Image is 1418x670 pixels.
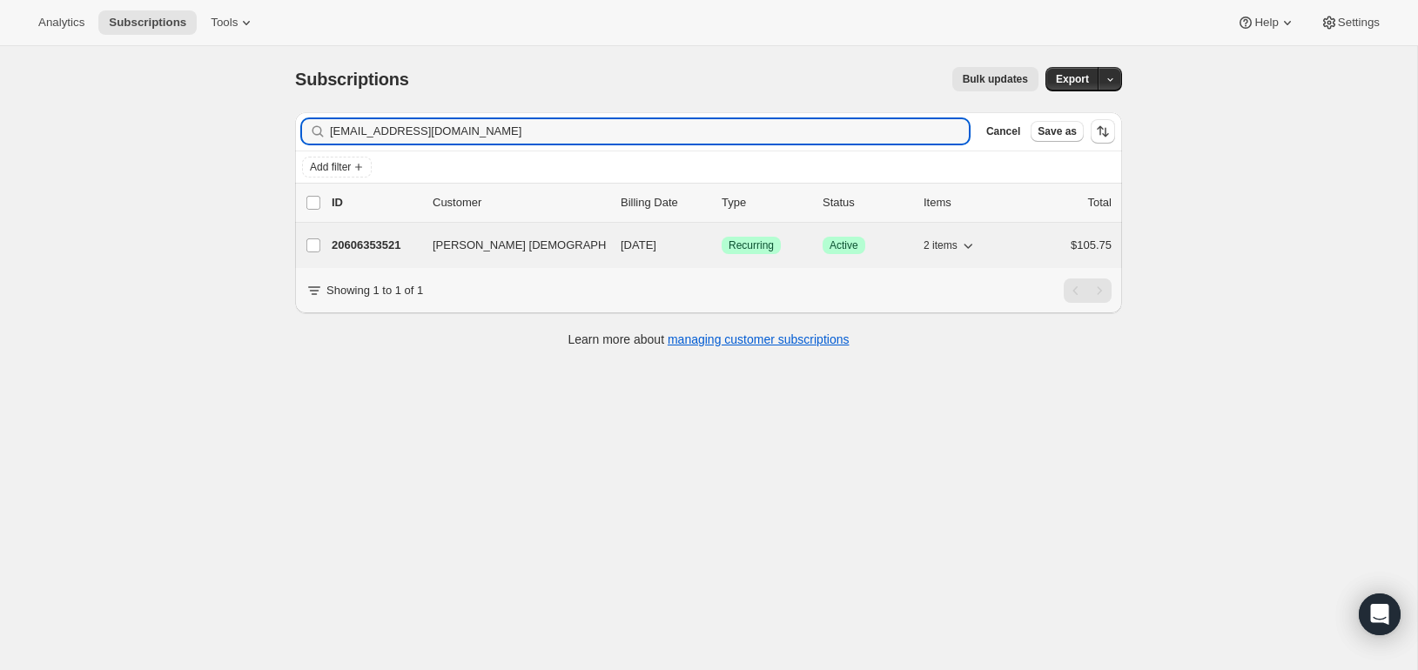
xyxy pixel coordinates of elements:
[924,233,977,258] button: 2 items
[1056,72,1089,86] span: Export
[200,10,265,35] button: Tools
[295,70,409,89] span: Subscriptions
[621,238,656,251] span: [DATE]
[979,121,1027,142] button: Cancel
[1064,278,1112,303] nav: Pagination
[1031,121,1084,142] button: Save as
[1254,16,1278,30] span: Help
[963,72,1028,86] span: Bulk updates
[729,238,774,252] span: Recurring
[332,194,1112,211] div: IDCustomerBilling DateTypeStatusItemsTotal
[211,16,238,30] span: Tools
[1359,593,1401,635] div: Open Intercom Messenger
[823,194,910,211] p: Status
[302,157,372,178] button: Add filter
[1091,119,1115,144] button: Sort the results
[433,237,655,254] span: [PERSON_NAME] [DEMOGRAPHIC_DATA]
[952,67,1038,91] button: Bulk updates
[924,194,1011,211] div: Items
[422,231,596,259] button: [PERSON_NAME] [DEMOGRAPHIC_DATA]
[332,194,419,211] p: ID
[568,331,850,348] p: Learn more about
[98,10,197,35] button: Subscriptions
[28,10,95,35] button: Analytics
[1038,124,1077,138] span: Save as
[332,233,1112,258] div: 20606353521[PERSON_NAME] [DEMOGRAPHIC_DATA][DATE]SuccessRecurringSuccessActive2 items$105.75
[330,119,969,144] input: Filter subscribers
[1310,10,1390,35] button: Settings
[924,238,958,252] span: 2 items
[109,16,186,30] span: Subscriptions
[668,332,850,346] a: managing customer subscriptions
[38,16,84,30] span: Analytics
[310,160,351,174] span: Add filter
[326,282,423,299] p: Showing 1 to 1 of 1
[1045,67,1099,91] button: Export
[1226,10,1306,35] button: Help
[1088,194,1112,211] p: Total
[433,194,607,211] p: Customer
[722,194,809,211] div: Type
[621,194,708,211] p: Billing Date
[1338,16,1380,30] span: Settings
[332,237,419,254] p: 20606353521
[1071,238,1112,251] span: $105.75
[986,124,1020,138] span: Cancel
[830,238,858,252] span: Active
